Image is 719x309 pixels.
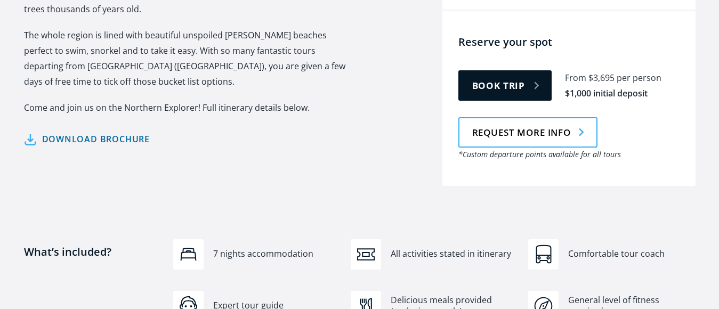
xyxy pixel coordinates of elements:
p: Come and join us on the Northern Explorer! Full itinerary details below. [24,100,354,116]
div: $3,695 [588,72,615,84]
em: *Custom departure points available for all tours [458,149,621,159]
div: initial deposit [593,87,648,100]
h4: Reserve your spot [458,35,690,49]
a: Request more info [458,117,597,148]
div: Comfortable tour coach [568,248,695,260]
div: per person [617,72,661,84]
div: From [565,72,586,84]
div: All activities stated in itinerary [391,248,518,260]
h4: What’s included? [24,245,163,300]
div: 7 nights accommodation [213,248,340,260]
p: The whole region is lined with beautiful unspoiled [PERSON_NAME] beaches perfect to swim, snorkel... [24,28,354,90]
a: Book trip [458,70,552,101]
div: $1,000 [565,87,591,100]
a: Download brochure [24,132,150,147]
